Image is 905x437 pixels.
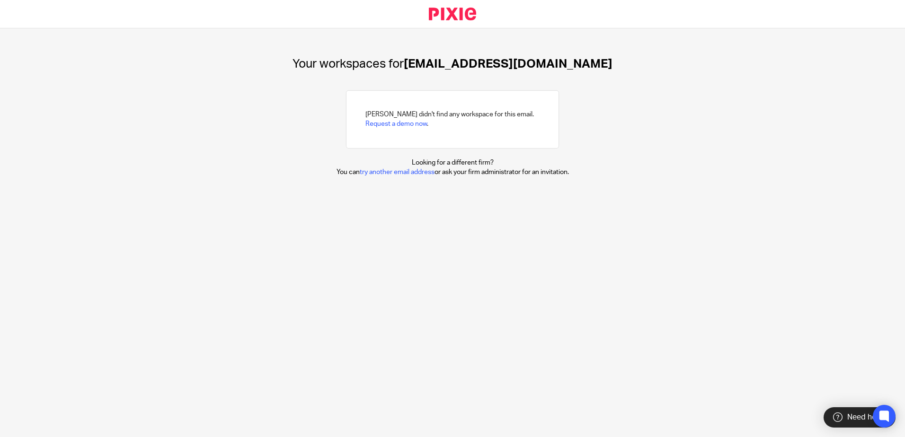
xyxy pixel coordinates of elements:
h2: [PERSON_NAME] didn't find any workspace for this email. . [365,110,534,129]
p: Looking for a different firm? You can or ask your firm administrator for an invitation. [337,158,569,177]
h1: [EMAIL_ADDRESS][DOMAIN_NAME] [293,57,612,71]
a: try another email address [360,169,435,175]
a: Request a demo now [365,121,427,127]
span: Your workspaces for [293,58,404,70]
div: Need help? [824,407,896,428]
